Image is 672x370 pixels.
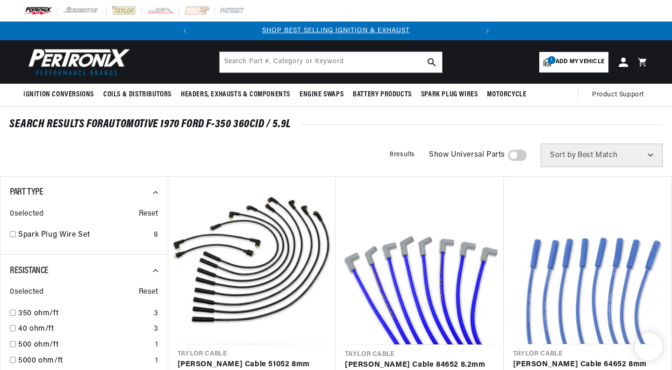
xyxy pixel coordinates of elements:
button: search button [422,52,442,73]
span: 8 results [390,151,415,158]
span: Reset [139,286,158,298]
button: Translation missing: en.sections.announcements.next_announcement [478,22,497,40]
div: 1 of 2 [194,26,478,36]
span: 0 selected [10,208,43,220]
span: Part Type [10,188,43,197]
a: SHOP BEST SELLING IGNITION & EXHAUST [262,27,410,34]
span: Sort by [550,152,576,159]
a: 40 ohm/ft [18,323,150,335]
input: Search Part #, Category or Keyword [220,52,442,73]
select: Sort by [541,144,663,167]
a: 1Add my vehicle [539,52,608,73]
summary: Engine Swaps [295,84,348,106]
div: 1 [155,355,158,367]
span: Battery Products [353,90,412,100]
span: Ignition Conversions [23,90,94,100]
summary: Headers, Exhausts & Components [176,84,295,106]
div: SEARCH RESULTS FOR Automotive 1970 Ford F-350 360cid / 5.9L [9,120,663,129]
div: 8 [154,229,158,241]
div: 3 [154,308,158,320]
div: 1 [155,339,158,351]
span: 0 selected [10,286,43,298]
span: Headers, Exhausts & Components [181,90,290,100]
span: Resistance [10,266,49,276]
summary: Product Support [592,84,649,106]
button: Translation missing: en.sections.announcements.previous_announcement [176,22,194,40]
summary: Battery Products [348,84,416,106]
span: Motorcycle [487,90,526,100]
summary: Ignition Conversions [23,84,99,106]
div: 3 [154,323,158,335]
span: 1 [548,56,556,64]
summary: Motorcycle [482,84,531,106]
a: 350 ohm/ft [18,308,150,320]
span: Engine Swaps [300,90,343,100]
span: Product Support [592,90,644,100]
span: Coils & Distributors [103,90,172,100]
span: Spark Plug Wires [421,90,478,100]
summary: Coils & Distributors [99,84,176,106]
summary: Spark Plug Wires [416,84,483,106]
a: Spark Plug Wire Set [18,229,150,241]
span: Add my vehicle [556,58,604,66]
a: 5000 ohm/ft [18,355,151,367]
span: Reset [139,208,158,220]
a: 500 ohm/ft [18,339,151,351]
img: Pertronix [23,46,131,78]
span: Show Universal Parts [429,149,505,161]
div: Announcement [194,26,478,36]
